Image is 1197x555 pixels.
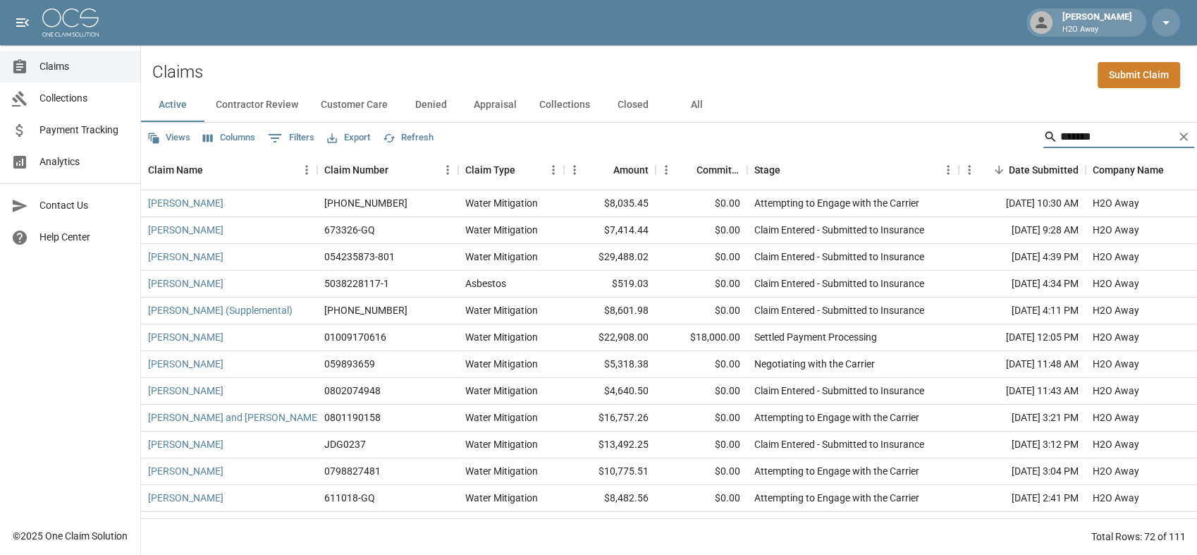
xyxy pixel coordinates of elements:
div: Total Rows: 72 of 111 [1091,530,1186,544]
div: [DATE] 4:39 PM [959,244,1086,271]
div: 0802074948 [324,384,381,398]
div: 01-009-176062 [324,196,407,210]
a: [PERSON_NAME] [148,384,223,398]
div: JDG0237 [324,437,366,451]
div: Water Mitigation [465,464,538,478]
div: Settled Payment Processing [754,330,877,344]
div: $0.00 [656,244,747,271]
div: 01-009-151043 [324,518,407,532]
div: Claim Entered - Submitted to Insurance [754,303,924,317]
button: Export [324,127,374,149]
button: Select columns [199,127,259,149]
button: Clear [1173,126,1194,147]
a: [PERSON_NAME] [148,330,223,344]
div: [DATE] 3:04 PM [959,458,1086,485]
div: 0801190158 [324,410,381,425]
a: [PERSON_NAME] and [PERSON_NAME] [148,410,320,425]
div: Claim Number [324,150,388,190]
div: $7,414.44 [564,217,656,244]
button: Sort [677,160,696,180]
button: Customer Care [309,88,399,122]
button: Menu [564,159,585,181]
div: Attempting to Engage with the Carrier [754,491,919,505]
div: H2O Away [1093,330,1139,344]
div: $519.03 [564,271,656,298]
div: H2O Away [1093,491,1139,505]
div: H2O Away [1093,357,1139,371]
button: All [665,88,728,122]
div: Stage [747,150,959,190]
div: Water Mitigation [465,491,538,505]
div: 0798827481 [324,464,381,478]
a: [PERSON_NAME] [148,196,223,210]
button: Sort [1164,160,1184,180]
button: Denied [399,88,462,122]
button: Sort [780,160,800,180]
div: [DATE] 3:21 PM [959,405,1086,432]
span: Analytics [39,154,129,169]
div: $0.00 [656,432,747,458]
div: $0.00 [656,351,747,378]
div: H2O Away [1093,276,1139,291]
div: $4,640.50 [564,378,656,405]
div: [DATE] 10:30 AM [959,190,1086,217]
div: $18,000.00 [656,324,747,351]
div: $16,757.26 [564,405,656,432]
div: H2O Away [1093,250,1139,264]
button: open drawer [8,8,37,37]
div: Claim Name [141,150,317,190]
div: Date Submitted [1009,150,1079,190]
button: Menu [296,159,317,181]
div: Claim Name [148,150,203,190]
div: [DATE] 10:33 AM [959,512,1086,539]
div: Attempting to Engage with the Carrier [754,410,919,425]
div: Water Mitigation [465,303,538,317]
div: $0.00 [656,298,747,324]
div: $0.00 [656,190,747,217]
span: Collections [39,91,129,106]
a: Submit Claim [1098,62,1180,88]
span: Help Center [39,230,129,245]
div: $0.00 [656,217,747,244]
div: $29,488.02 [564,244,656,271]
div: Water Mitigation [465,250,538,264]
div: 673326-GQ [324,223,375,237]
div: H2O Away [1093,303,1139,317]
div: Claim Entered - Submitted to Insurance [754,223,924,237]
button: Sort [203,160,223,180]
div: 611018-GQ [324,491,375,505]
div: $8,482.56 [564,485,656,512]
div: [DATE] 9:28 AM [959,217,1086,244]
div: $22,243.96 [564,512,656,539]
div: Committed Amount [656,150,747,190]
div: $0.00 [656,378,747,405]
div: [DATE] 11:43 AM [959,378,1086,405]
button: Collections [528,88,601,122]
div: $13,492.25 [564,432,656,458]
div: 01009170616 [324,330,386,344]
button: Sort [989,160,1009,180]
div: $8,601.98 [564,298,656,324]
span: Contact Us [39,198,129,213]
div: $0.00 [656,405,747,432]
div: Company Name [1093,150,1164,190]
div: Water Mitigation [465,357,538,371]
div: 059893659 [324,357,375,371]
div: 01-009-151043 [324,303,407,317]
div: Claim Entered - Submitted to Insurance [754,276,924,291]
span: Claims [39,59,129,74]
p: H2O Away [1062,24,1132,36]
div: Claim Type [458,150,564,190]
div: H2O Away [1093,223,1139,237]
div: Water Mitigation [465,223,538,237]
button: Closed [601,88,665,122]
a: [PERSON_NAME] [148,464,223,478]
div: Search [1043,126,1194,151]
div: [DATE] 4:11 PM [959,298,1086,324]
img: ocs-logo-white-transparent.png [42,8,99,37]
div: Water Mitigation [465,384,538,398]
div: 5038228117-1 [324,276,389,291]
button: Sort [594,160,613,180]
span: Payment Tracking [39,123,129,138]
button: Active [141,88,204,122]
